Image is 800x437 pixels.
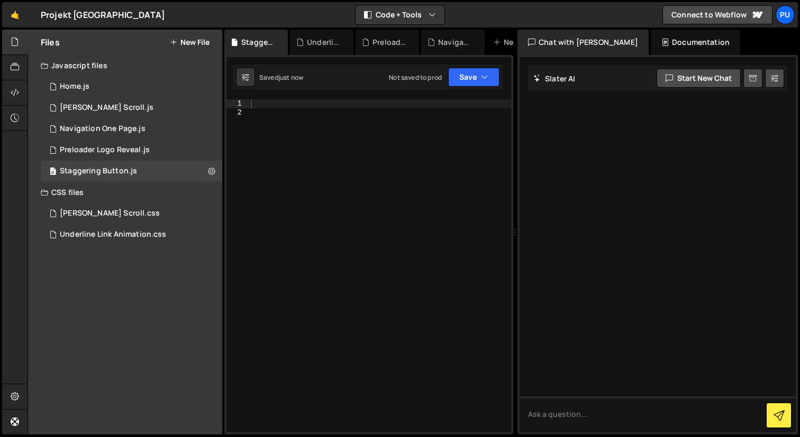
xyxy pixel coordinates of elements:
button: Start new chat [657,69,741,88]
div: 1 [226,99,249,108]
div: Documentation [651,30,740,55]
div: Underline Link Animation.css [60,230,166,239]
div: Navigation One Page.js [60,124,146,134]
div: Javascript files [28,55,222,76]
div: Not saved to prod [389,73,442,82]
div: 17253/47805.js [41,140,222,161]
div: Preloader Logo Reveal.js [60,145,150,155]
div: 17253/47806.css [41,203,222,224]
div: 17253/47804.js [41,118,222,140]
div: 17253/47865.js [41,161,222,182]
div: Staggering Button.js [241,37,275,48]
button: New File [170,38,210,47]
div: just now [278,73,303,82]
button: Save [448,68,499,87]
div: [PERSON_NAME] Scroll.css [60,209,160,218]
div: 17253/47751.js [41,76,222,97]
div: 17253/47807.css [41,224,222,245]
div: 2 [226,108,249,117]
span: 0 [50,168,56,176]
h2: Slater AI [533,73,576,83]
div: Saved [259,73,303,82]
div: New File [493,37,538,48]
div: Underline Link Animation.css [307,37,341,48]
div: Preloader Logo Reveal.js [372,37,406,48]
div: Chat with [PERSON_NAME] [517,30,649,55]
div: Navigation One Page.js [438,37,472,48]
h2: Files [41,36,60,48]
div: [PERSON_NAME] Scroll.js [60,103,153,113]
div: Home.js [60,82,89,91]
a: 🤙 [2,2,28,27]
div: Staggering Button.js [60,166,137,176]
div: Projekt [GEOGRAPHIC_DATA] [41,8,165,21]
div: 17253/47803.js [41,97,222,118]
a: Pu [776,5,795,24]
a: Connect to Webflow [662,5,772,24]
button: Code + Tools [356,5,444,24]
div: CSS files [28,182,222,203]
